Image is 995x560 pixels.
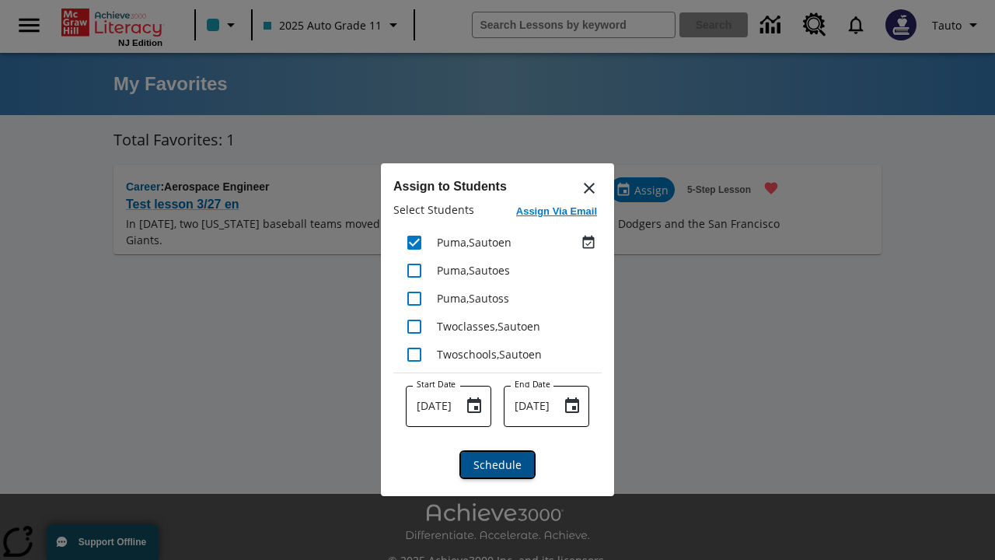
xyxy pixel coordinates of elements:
[437,234,577,250] div: Puma, Sautoen
[437,346,600,362] div: Twoschools, Sautoen
[393,202,474,225] p: Select Students
[437,262,600,278] div: Puma, Sautoes
[437,235,511,250] span: Puma , Sautoen
[461,452,534,478] button: Schedule
[516,203,597,221] h6: Assign Via Email
[393,176,602,198] h6: Assign to Students
[437,291,509,306] span: Puma , Sautoss
[515,379,550,390] label: End Date
[557,390,588,422] button: Choose date, selected date is Aug 18, 2025
[473,457,522,473] span: Schedule
[406,386,452,427] input: MMMM-DD-YYYY
[437,290,600,306] div: Puma, Sautoss
[417,379,456,390] label: Start Date
[437,263,510,278] span: Puma , Sautoes
[437,319,540,334] span: Twoclasses , Sautoen
[577,231,600,254] button: Assigned Aug 18 to Aug 18
[504,386,550,427] input: MMMM-DD-YYYY
[437,347,542,362] span: Twoschools , Sautoen
[511,202,602,225] button: Assign Via Email
[459,390,490,422] button: Choose date, selected date is Aug 18, 2025
[571,170,608,207] button: Close
[437,318,600,334] div: Twoclasses, Sautoen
